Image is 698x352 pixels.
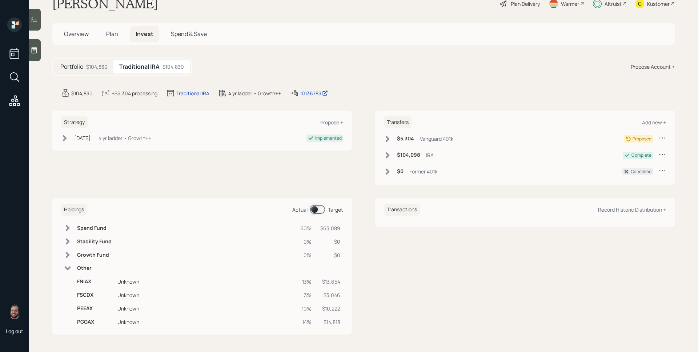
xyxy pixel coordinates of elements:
[300,89,328,97] div: 10136783
[633,136,651,142] div: Proposed
[320,119,343,126] div: Propose +
[420,135,453,143] div: Vanguard 401k
[6,328,23,335] div: Log out
[315,135,342,141] div: Implemented
[77,265,112,271] h6: Other
[86,63,108,71] div: $104,830
[397,152,420,158] h6: $104,098
[77,252,112,258] h6: Growth Fund
[61,204,87,216] h6: Holdings
[300,291,312,299] div: 3%
[320,251,340,259] div: $0
[320,224,340,232] div: $63,089
[397,136,414,142] h6: $5,304
[99,134,151,142] div: 4 yr ladder • Growth++
[77,292,112,298] h6: FSCDX
[77,239,112,245] h6: Stability Fund
[163,63,184,71] div: $104,830
[320,318,340,326] div: $14,818
[328,206,343,213] div: Target
[384,116,412,128] h6: Transfers
[106,30,118,38] span: Plan
[300,318,312,326] div: 14%
[320,305,340,312] div: $10,222
[117,291,294,299] div: Unknown
[300,238,312,245] div: 0%
[598,206,666,213] div: Record Historic Distribution +
[300,278,312,285] div: 13%
[300,224,312,232] div: 60%
[631,152,651,159] div: Complete
[384,204,420,216] h6: Transactions
[292,206,308,213] div: Actual
[136,30,153,38] span: Invest
[320,278,340,285] div: $13,654
[171,30,207,38] span: Spend & Save
[61,116,88,128] h6: Strategy
[397,168,404,175] h6: $0
[228,89,281,97] div: 4 yr ladder • Growth++
[77,319,112,325] h6: PGGAX
[117,278,294,285] div: Unknown
[77,305,112,312] h6: PEEAX
[74,134,91,142] div: [DATE]
[176,89,209,97] div: Traditional IRA
[426,151,434,159] div: IRA
[117,305,294,312] div: Unknown
[631,63,675,71] div: Propose Account +
[631,168,651,175] div: Cancelled
[7,304,22,319] img: james-distasi-headshot.png
[320,238,340,245] div: $0
[409,168,437,175] div: Former 401k
[117,318,294,326] div: Unknown
[60,63,83,70] h5: Portfolio
[320,291,340,299] div: $3,046
[71,89,93,97] div: $104,830
[300,251,312,259] div: 0%
[119,63,160,70] h5: Traditional IRA
[77,225,112,231] h6: Spend Fund
[300,305,312,312] div: 10%
[64,30,89,38] span: Overview
[77,279,112,285] h6: FNIAX
[112,89,157,97] div: +$5,304 processing
[642,119,666,126] div: Add new +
